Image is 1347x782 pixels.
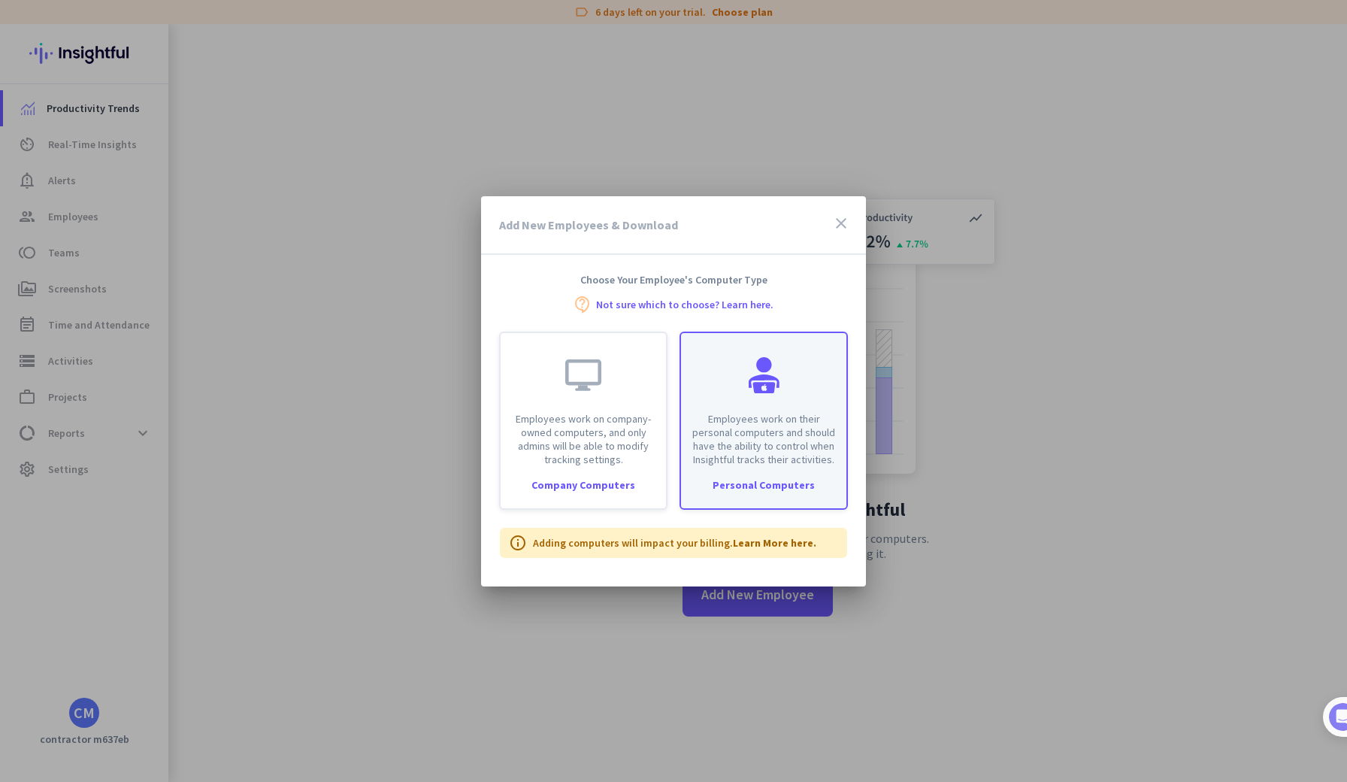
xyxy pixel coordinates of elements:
a: Not sure which to choose? Learn here. [596,299,773,310]
div: Personal Computers [681,480,846,490]
i: close [832,214,850,232]
div: Company Computers [501,480,666,490]
p: Employees work on company-owned computers, and only admins will be able to modify tracking settings. [510,412,657,466]
h4: Choose Your Employee's Computer Type [481,273,866,286]
i: contact_support [574,296,592,314]
i: info [509,534,527,552]
h3: Add New Employees & Download [499,219,678,231]
p: Adding computers will impact your billing. [533,535,816,550]
p: Employees work on their personal computers and should have the ability to control when Insightful... [690,412,837,466]
a: Learn More here. [733,536,816,550]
